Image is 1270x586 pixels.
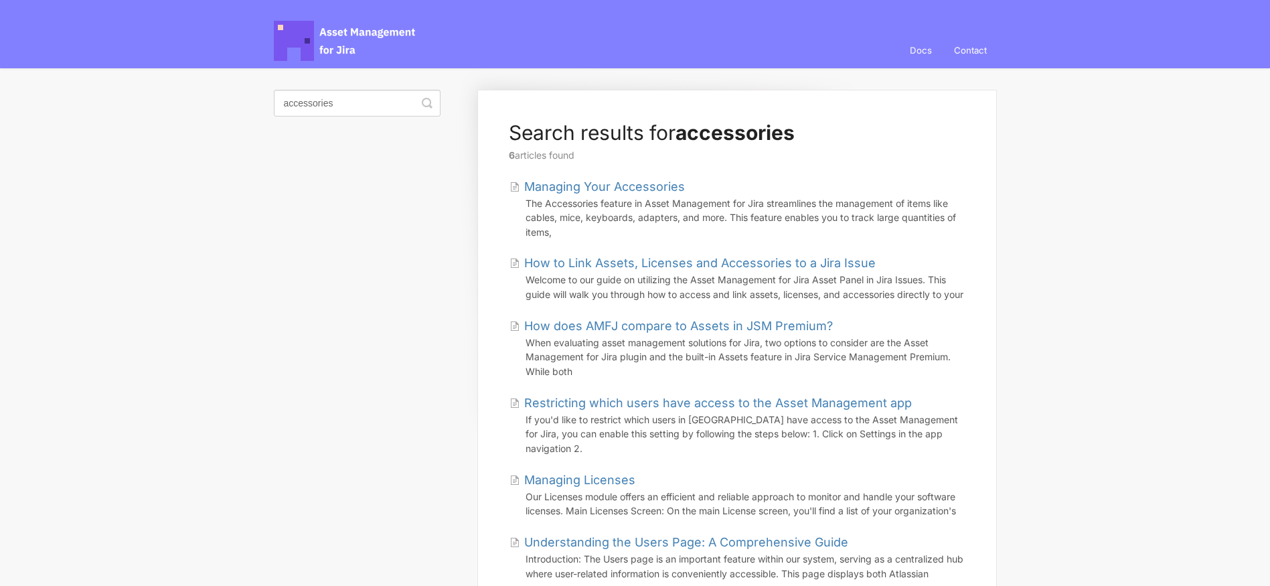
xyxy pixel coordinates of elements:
[509,394,912,412] a: Restricting which users have access to the Asset Management app
[900,32,942,68] a: Docs
[509,148,965,163] p: articles found
[526,413,965,456] p: If you'd like to restrict which users in [GEOGRAPHIC_DATA] have access to the Asset Management fo...
[509,317,833,335] a: How does AMFJ compare to Assets in JSM Premium?
[509,121,965,145] h1: Search results for
[509,149,515,161] strong: 6
[509,471,635,489] a: Managing Licenses
[509,254,876,272] a: How to Link Assets, Licenses and Accessories to a Jira Issue
[509,533,848,551] a: Understanding the Users Page: A Comprehensive Guide
[274,90,441,117] input: Search
[676,121,795,145] strong: accessories
[526,336,965,379] p: When evaluating asset management solutions for Jira, two options to consider are the Asset Manage...
[944,32,997,68] a: Contact
[526,196,965,240] p: The Accessories feature in Asset Management for Jira streamlines the management of items like cab...
[526,273,965,301] p: Welcome to our guide on utilizing the Asset Management for Jira Asset Panel in Jira Issues. This ...
[526,552,965,581] p: Introduction: The Users page is an important feature within our system, serving as a centralized ...
[274,21,417,61] span: Asset Management for Jira Docs
[526,490,965,518] p: Our Licenses module offers an efficient and reliable approach to monitor and handle your software...
[509,177,685,196] a: Managing Your Accessories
